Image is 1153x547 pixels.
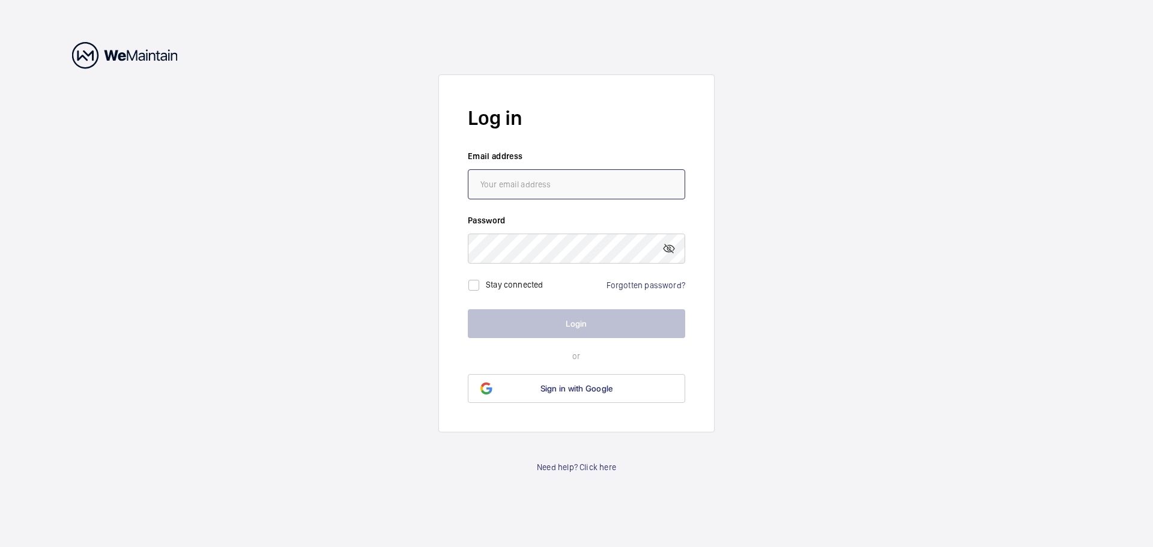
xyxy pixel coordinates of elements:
[468,150,685,162] label: Email address
[607,280,685,290] a: Forgotten password?
[468,309,685,338] button: Login
[540,384,613,393] span: Sign in with Google
[537,461,616,473] a: Need help? Click here
[468,214,685,226] label: Password
[468,104,685,132] h2: Log in
[486,279,543,289] label: Stay connected
[468,350,685,362] p: or
[468,169,685,199] input: Your email address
